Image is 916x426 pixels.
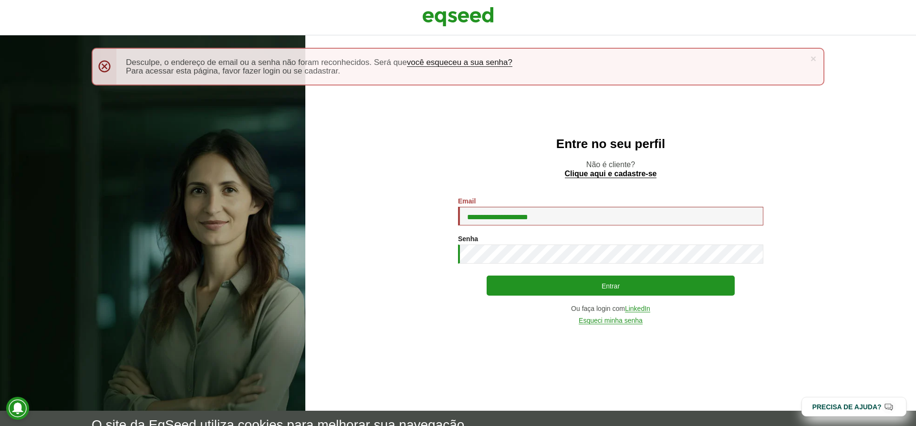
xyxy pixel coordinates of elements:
button: Entrar [487,276,735,296]
label: Senha [458,235,478,242]
label: Email [458,198,476,204]
li: Desculpe, o endereço de email ou a senha não foram reconhecidos. Será que [126,58,804,67]
a: Esqueci minha senha [579,317,643,324]
div: Ou faça login com [458,305,763,312]
li: Para acessar esta página, favor fazer login ou se cadastrar. [126,67,804,75]
h2: Entre no seu perfil [324,137,897,151]
a: LinkedIn [625,305,650,312]
p: Não é cliente? [324,160,897,178]
a: Clique aqui e cadastre-se [565,170,657,178]
img: EqSeed Logo [422,5,494,29]
a: você esqueceu a sua senha? [407,58,512,67]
